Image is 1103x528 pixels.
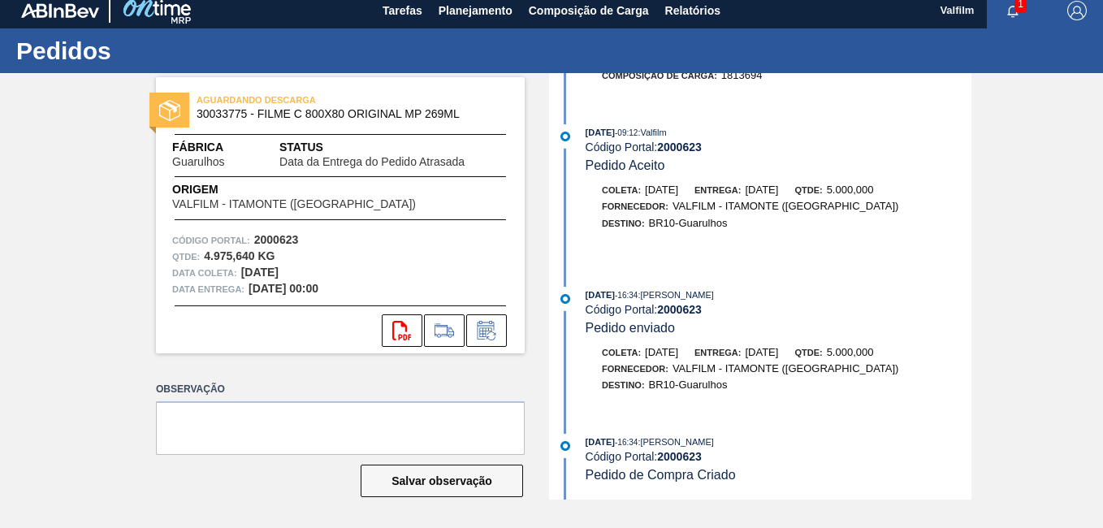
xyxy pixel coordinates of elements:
[560,294,570,304] img: atual
[602,185,641,195] span: Coleta:
[827,184,874,196] span: 5.000,000
[254,233,299,246] strong: 2000623
[615,438,638,447] span: - 16:34
[172,249,200,265] span: Qtde :
[745,184,778,196] span: [DATE]
[21,3,99,18] img: TNhmsLtSVTkK8tSr43FrP2fwEKptu5GPRR3wAAAABJRU5ErkJggg==
[204,249,275,262] strong: 4.975,640 KG
[794,348,822,357] span: Qtde:
[649,379,728,391] span: BR10-Guarulhos
[197,92,424,108] span: AGUARDANDO DESCARGA
[172,198,416,210] span: VALFILM - ITAMONTE ([GEOGRAPHIC_DATA])
[586,321,675,335] span: Pedido enviado
[794,185,822,195] span: Qtde:
[172,232,250,249] span: Código Portal:
[241,266,279,279] strong: [DATE]
[638,128,666,137] span: : Valfilm
[745,346,778,358] span: [DATE]
[638,437,714,447] span: : [PERSON_NAME]
[172,265,237,281] span: Data coleta:
[665,1,720,20] span: Relatórios
[645,184,678,196] span: [DATE]
[586,158,665,172] span: Pedido Aceito
[602,201,668,211] span: Fornecedor:
[439,1,513,20] span: Planejamento
[638,290,714,300] span: : [PERSON_NAME]
[424,314,465,347] div: Ir para Composição de Carga
[172,139,276,156] span: Fábrica
[586,303,971,316] div: Código Portal:
[586,450,971,463] div: Código Portal:
[172,181,462,198] span: Origem
[673,200,899,212] span: VALFILM - ITAMONTE ([GEOGRAPHIC_DATA])
[827,346,874,358] span: 5.000,000
[466,314,507,347] div: Informar alteração no pedido
[694,185,741,195] span: Entrega:
[657,450,702,463] strong: 2000623
[586,437,615,447] span: [DATE]
[615,128,638,137] span: - 09:12
[602,71,717,80] span: Composição de Carga :
[16,41,305,60] h1: Pedidos
[602,348,641,357] span: Coleta:
[586,128,615,137] span: [DATE]
[249,282,318,295] strong: [DATE] 00:00
[602,364,668,374] span: Fornecedor:
[673,362,899,374] span: VALFILM - ITAMONTE ([GEOGRAPHIC_DATA])
[586,468,736,482] span: Pedido de Compra Criado
[657,303,702,316] strong: 2000623
[529,1,649,20] span: Composição de Carga
[156,378,525,401] label: Observação
[560,441,570,451] img: atual
[586,141,971,154] div: Código Portal:
[615,291,638,300] span: - 16:34
[382,314,422,347] div: Abrir arquivo PDF
[649,217,728,229] span: BR10-Guarulhos
[172,156,225,168] span: Guarulhos
[645,346,678,358] span: [DATE]
[586,290,615,300] span: [DATE]
[721,69,763,81] span: 1813694
[279,139,508,156] span: Status
[560,132,570,141] img: atual
[172,281,244,297] span: Data entrega:
[159,100,180,121] img: status
[694,348,741,357] span: Entrega:
[383,1,422,20] span: Tarefas
[602,380,645,390] span: Destino:
[657,141,702,154] strong: 2000623
[279,156,465,168] span: Data da Entrega do Pedido Atrasada
[1067,1,1087,20] img: Logout
[361,465,523,497] button: Salvar observação
[197,108,491,120] span: 30033775 - FILME C 800X80 ORIGINAL MP 269ML
[602,219,645,228] span: Destino:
